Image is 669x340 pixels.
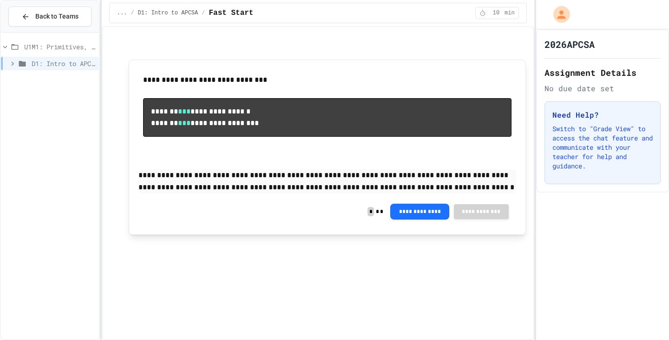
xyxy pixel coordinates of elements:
[544,66,661,79] h2: Assignment Details
[489,9,504,17] span: 10
[35,12,79,21] span: Back to Teams
[552,124,653,171] p: Switch to "Grade View" to access the chat feature and communicate with your teacher for help and ...
[544,83,661,94] div: No due date set
[544,4,572,25] div: My Account
[202,9,205,17] span: /
[24,42,95,52] span: U1M1: Primitives, Variables, Basic I/O
[544,38,595,51] h1: 2026APCSA
[505,9,515,17] span: min
[131,9,134,17] span: /
[209,7,253,19] span: Fast Start
[552,109,653,120] h3: Need Help?
[8,7,92,27] button: Back to Teams
[32,59,95,68] span: D1: Intro to APCSA
[117,9,127,17] span: ...
[138,9,198,17] span: D1: Intro to APCSA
